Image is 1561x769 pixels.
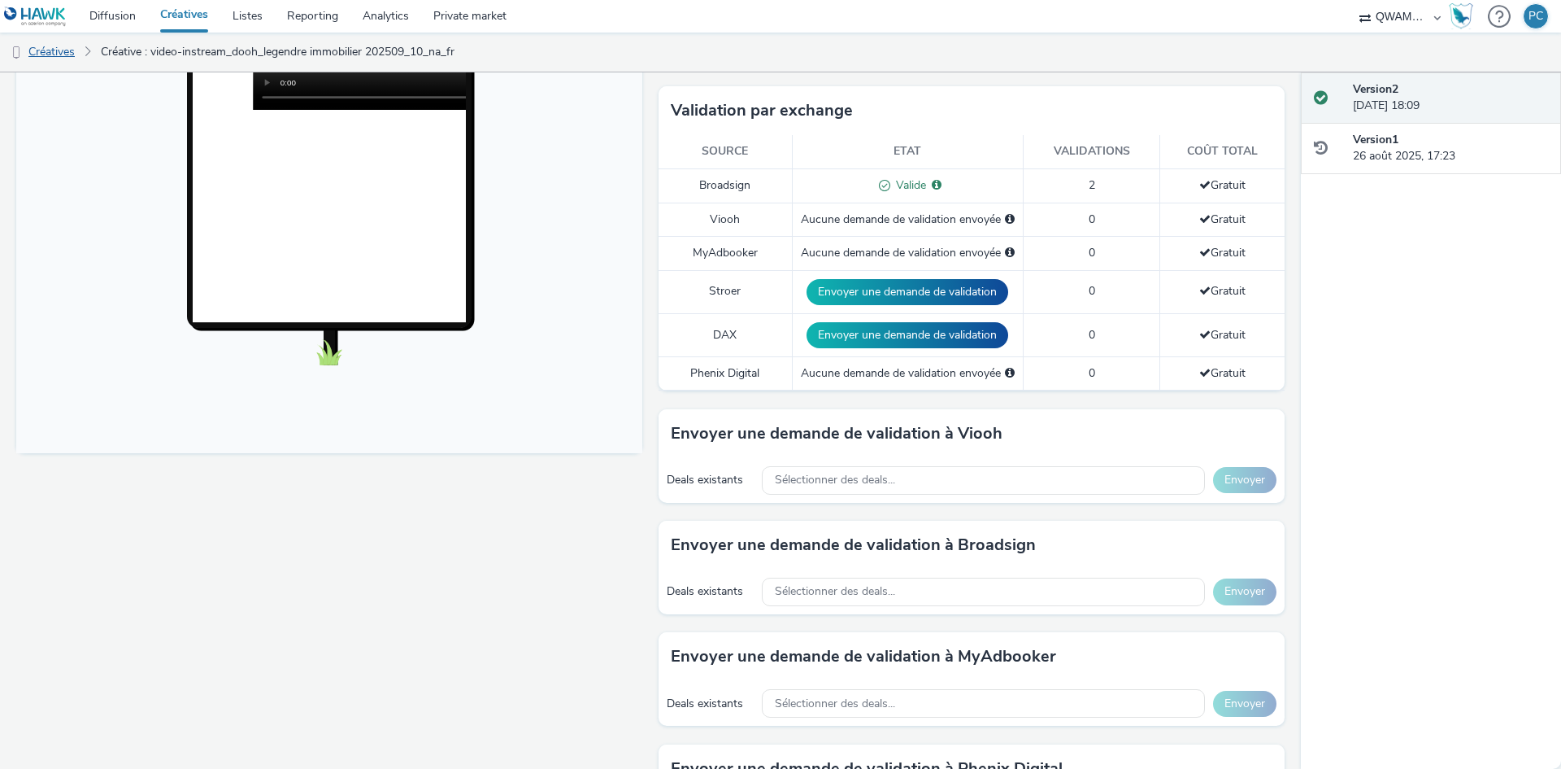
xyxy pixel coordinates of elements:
span: Valide [890,177,926,193]
img: Hawk Academy [1449,3,1473,29]
div: Deals existants [667,472,754,488]
div: Sélectionnez un deal ci-dessous et cliquez sur Envoyer pour envoyer une demande de validation à M... [1005,245,1015,261]
span: 0 [1089,212,1095,227]
button: Envoyer [1213,579,1276,605]
span: 0 [1089,327,1095,343]
span: Sélectionner des deals... [775,474,895,487]
strong: Version 2 [1353,81,1398,97]
div: Aucune demande de validation envoyée [801,245,1015,261]
span: Gratuit [1199,365,1246,381]
td: Stroer [659,270,792,313]
span: Sélectionner des deals... [775,697,895,711]
th: Coût total [1160,135,1285,168]
span: Sélectionner des deals... [775,585,895,599]
div: 26 août 2025, 17:23 [1353,132,1548,165]
div: Deals existants [667,583,754,600]
th: Source [659,135,792,168]
th: Etat [792,135,1023,168]
span: Gratuit [1199,283,1246,299]
span: 0 [1089,283,1095,299]
span: 2 [1089,177,1095,193]
h3: Envoyer une demande de validation à MyAdbooker [671,644,1056,669]
td: DAX [659,313,792,356]
a: Hawk Academy [1449,3,1480,29]
div: Aucune demande de validation envoyée [801,212,1015,228]
th: Validations [1023,135,1160,168]
strong: Version 1 [1353,132,1398,147]
td: Phenix Digital [659,356,792,390]
span: Gratuit [1199,245,1246,260]
span: Gratuit [1199,327,1246,343]
span: Gratuit [1199,212,1246,227]
div: Deals existants [667,696,754,712]
td: Viooh [659,203,792,236]
div: Aucune demande de validation envoyée [801,365,1015,382]
span: 0 [1089,365,1095,381]
button: Envoyer une demande de validation [807,322,1008,348]
div: PC [1528,4,1543,28]
span: Gratuit [1199,177,1246,193]
a: Créative : video-instream_dooh_legendre immobilier 202509_10_na_fr [93,33,463,72]
button: Envoyer une demande de validation [807,279,1008,305]
button: Envoyer [1213,691,1276,717]
td: MyAdbooker [659,237,792,270]
div: [DATE] 18:09 [1353,81,1548,115]
span: 0 [1089,245,1095,260]
h3: Validation par exchange [671,98,853,123]
button: Envoyer [1213,467,1276,493]
div: Sélectionnez un deal ci-dessous et cliquez sur Envoyer pour envoyer une demande de validation à V... [1005,212,1015,228]
td: Broadsign [659,168,792,203]
div: Sélectionnez un deal ci-dessous et cliquez sur Envoyer pour envoyer une demande de validation à P... [1005,365,1015,382]
h3: Envoyer une demande de validation à Broadsign [671,533,1036,557]
img: undefined Logo [4,7,67,27]
img: dooh [8,45,24,61]
h3: Envoyer une demande de validation à Viooh [671,422,1002,446]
